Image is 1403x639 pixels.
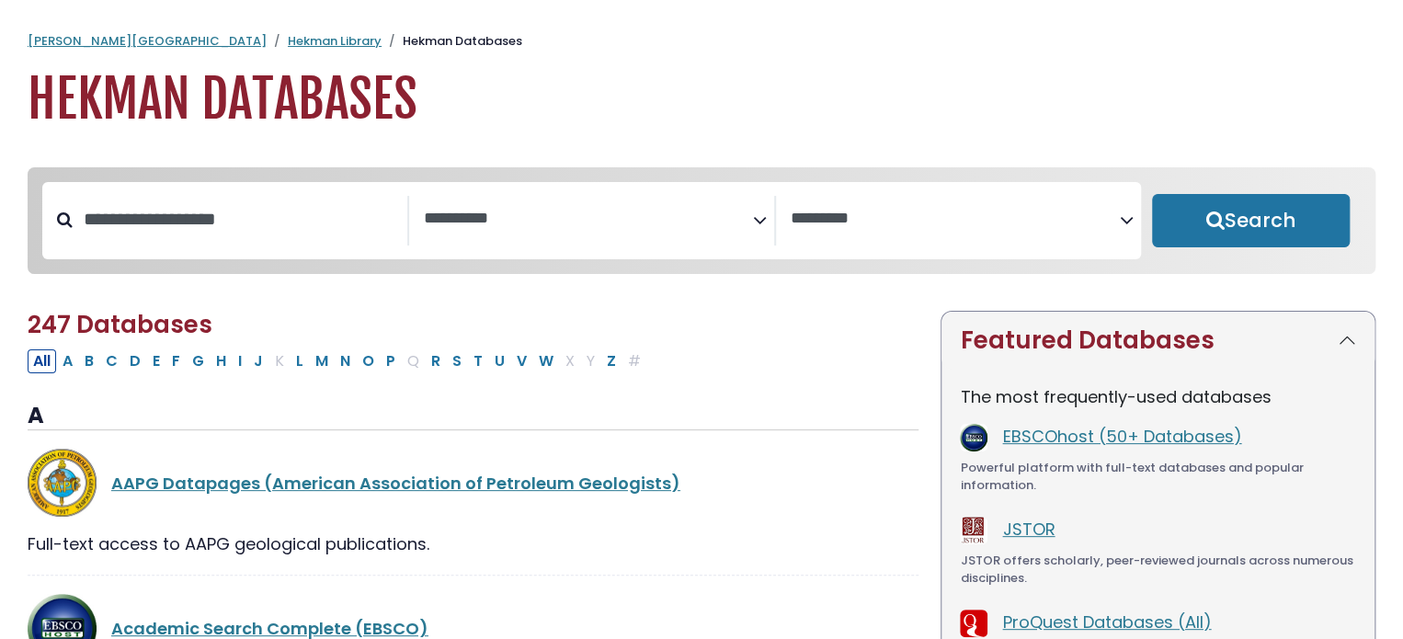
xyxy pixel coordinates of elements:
textarea: Search [424,210,753,229]
a: EBSCOhost (50+ Databases) [1002,425,1241,448]
button: Filter Results Z [601,349,622,373]
div: Alpha-list to filter by first letter of database name [28,348,648,371]
button: Submit for Search Results [1152,194,1350,247]
button: Filter Results H [211,349,232,373]
button: Filter Results M [310,349,334,373]
div: Full-text access to AAPG geological publications. [28,531,918,556]
a: ProQuest Databases (All) [1002,610,1211,633]
button: Filter Results O [357,349,380,373]
div: Powerful platform with full-text databases and popular information. [960,459,1356,495]
button: Filter Results B [79,349,99,373]
button: Filter Results E [147,349,165,373]
h3: A [28,403,918,430]
button: Filter Results A [57,349,78,373]
button: Filter Results F [166,349,186,373]
a: [PERSON_NAME][GEOGRAPHIC_DATA] [28,32,267,50]
button: Filter Results V [511,349,532,373]
h1: Hekman Databases [28,69,1375,131]
button: Filter Results J [248,349,268,373]
nav: Search filters [28,167,1375,274]
a: JSTOR [1002,518,1055,541]
button: Filter Results U [489,349,510,373]
p: The most frequently-used databases [960,384,1356,409]
div: JSTOR offers scholarly, peer-reviewed journals across numerous disciplines. [960,552,1356,588]
button: Filter Results W [533,349,559,373]
button: All [28,349,56,373]
input: Search database by title or keyword [73,204,407,234]
button: Featured Databases [941,312,1374,370]
button: Filter Results R [426,349,446,373]
nav: breadcrumb [28,32,1375,51]
a: Hekman Library [288,32,382,50]
button: Filter Results G [187,349,210,373]
button: Filter Results N [335,349,356,373]
button: Filter Results T [468,349,488,373]
button: Filter Results P [381,349,401,373]
button: Filter Results D [124,349,146,373]
button: Filter Results L [291,349,309,373]
button: Filter Results C [100,349,123,373]
textarea: Search [791,210,1120,229]
span: 247 Databases [28,308,212,341]
li: Hekman Databases [382,32,522,51]
button: Filter Results I [233,349,247,373]
a: AAPG Datapages (American Association of Petroleum Geologists) [111,472,680,495]
button: Filter Results S [447,349,467,373]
